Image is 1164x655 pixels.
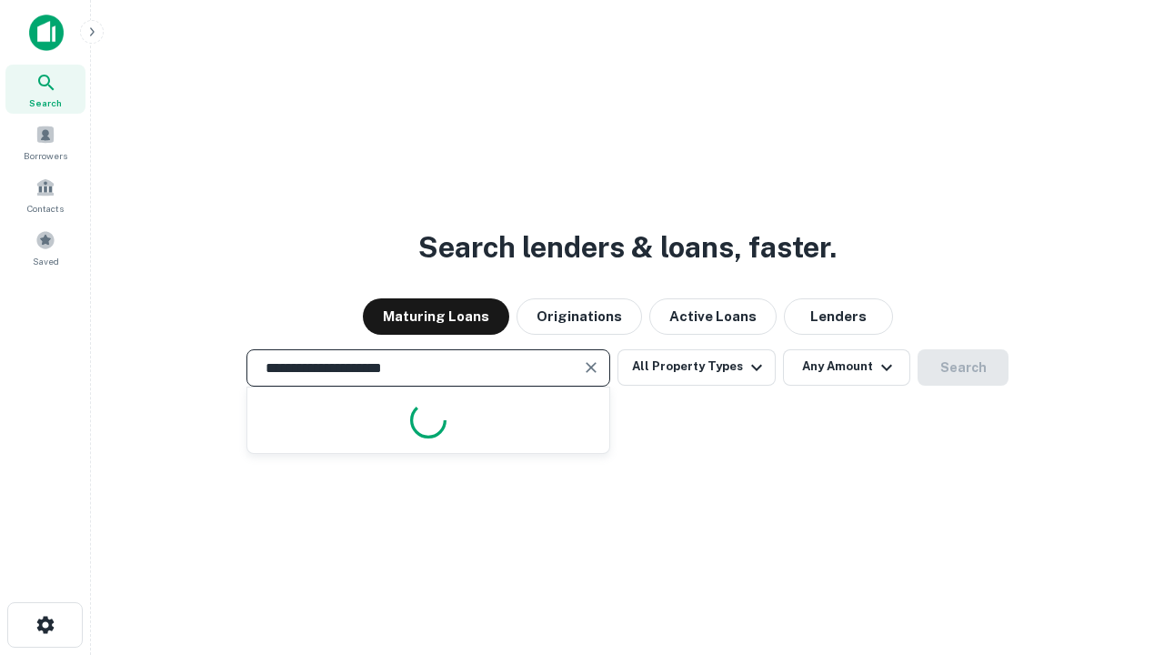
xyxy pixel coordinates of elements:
[783,349,910,386] button: Any Amount
[517,298,642,335] button: Originations
[418,226,837,269] h3: Search lenders & loans, faster.
[5,65,85,114] a: Search
[29,96,62,110] span: Search
[5,117,85,166] a: Borrowers
[5,170,85,219] a: Contacts
[5,223,85,272] a: Saved
[649,298,777,335] button: Active Loans
[363,298,509,335] button: Maturing Loans
[578,355,604,380] button: Clear
[784,298,893,335] button: Lenders
[24,148,67,163] span: Borrowers
[617,349,776,386] button: All Property Types
[1073,509,1164,597] iframe: Chat Widget
[27,201,64,216] span: Contacts
[33,254,59,268] span: Saved
[29,15,64,51] img: capitalize-icon.png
